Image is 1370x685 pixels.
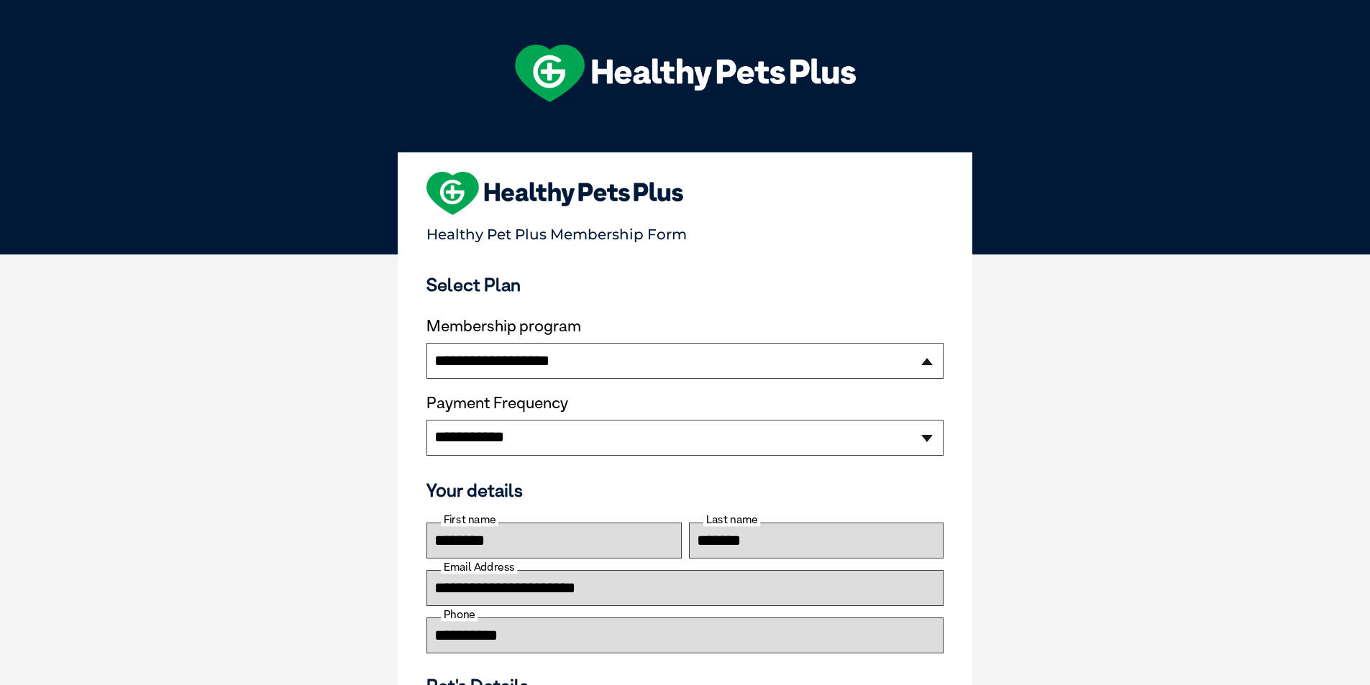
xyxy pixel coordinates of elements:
[515,45,856,102] img: hpp-logo-landscape-green-white.png
[441,608,478,621] label: Phone
[426,172,683,215] img: heart-shape-hpp-logo-large.png
[426,479,944,501] h3: Your details
[441,561,517,574] label: Email Address
[426,274,944,295] h3: Select Plan
[426,219,944,243] p: Healthy Pet Plus Membership Form
[426,394,568,413] label: Payment Frequency
[703,513,760,526] label: Last name
[441,513,498,526] label: First name
[426,317,944,336] label: Membership program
